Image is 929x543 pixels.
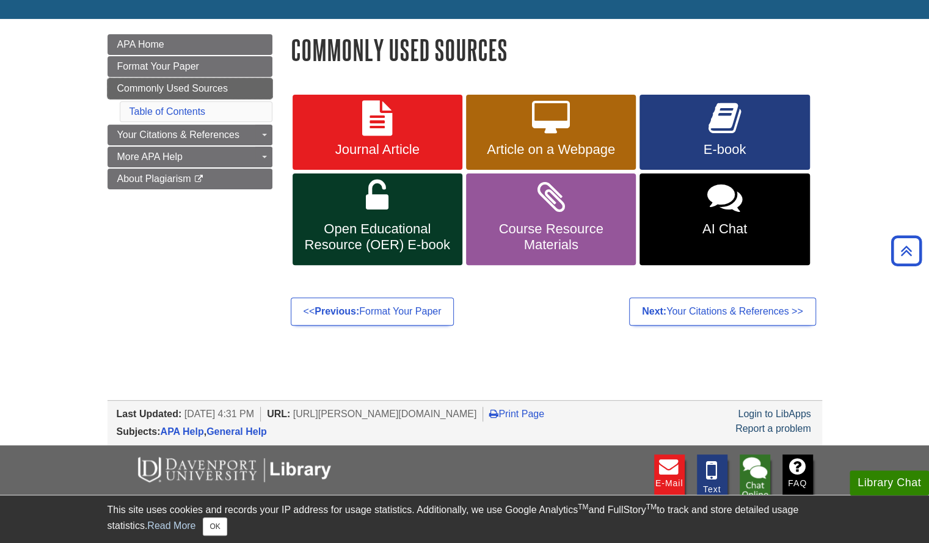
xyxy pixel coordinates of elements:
a: FAQ [782,454,813,500]
span: Article on a Webpage [475,142,627,158]
span: Format Your Paper [117,61,199,71]
a: <<Previous:Format Your Paper [291,297,454,326]
img: DU Libraries [117,454,349,484]
a: Back to Top [887,242,926,259]
a: Your Citations & References [107,125,272,145]
div: This site uses cookies and records your IP address for usage statistics. Additionally, we use Goo... [107,503,822,536]
img: Library Chat [740,454,770,500]
span: Last Updated: [117,409,182,419]
span: E-book [649,142,800,158]
span: Commonly Used Sources [117,83,228,93]
a: Table of Contents [129,106,206,117]
a: AI Chat [639,173,809,265]
span: Your Citations & References [117,129,239,140]
a: Commonly Used Sources [107,78,272,99]
span: Subjects: [117,426,161,437]
span: Journal Article [302,142,453,158]
a: General Help [206,426,267,437]
a: Format Your Paper [107,56,272,77]
li: Chat with Library [740,454,770,500]
a: About Plagiarism [107,169,272,189]
a: Text [697,454,727,500]
a: Read More [147,520,195,531]
span: APA Home [117,39,164,49]
a: Journal Article [293,95,462,170]
span: More APA Help [117,151,183,162]
a: Course Resource Materials [466,173,636,265]
span: [URL][PERSON_NAME][DOMAIN_NAME] [293,409,477,419]
sup: TM [578,503,588,511]
a: Login to LibApps [738,409,811,419]
a: Next:Your Citations & References >> [629,297,816,326]
a: APA Home [107,34,272,55]
i: Print Page [489,409,498,418]
a: E-book [639,95,809,170]
a: More APA Help [107,147,272,167]
h1: Commonly Used Sources [291,34,822,65]
span: , [161,426,267,437]
div: Guide Page Menu [107,34,272,189]
span: Course Resource Materials [475,221,627,253]
a: Print Page [489,409,544,419]
strong: Next: [642,306,666,316]
span: Open Educational Resource (OER) E-book [302,221,453,253]
span: About Plagiarism [117,173,191,184]
span: URL: [267,409,290,419]
sup: TM [646,503,657,511]
strong: Previous: [315,306,359,316]
button: Library Chat [850,470,929,495]
i: This link opens in a new window [194,175,204,183]
a: Article on a Webpage [466,95,636,170]
a: Report a problem [735,423,811,434]
span: [DATE] 4:31 PM [184,409,254,419]
a: APA Help [161,426,204,437]
button: Close [203,517,227,536]
a: Open Educational Resource (OER) E-book [293,173,462,265]
a: E-mail [654,454,685,500]
span: AI Chat [649,221,800,237]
